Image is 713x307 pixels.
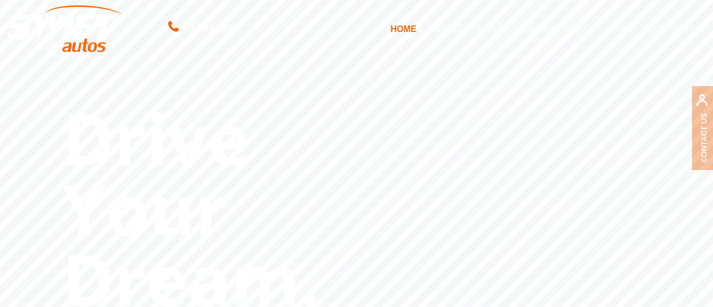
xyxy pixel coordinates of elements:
a: CONTACT US [641,17,712,40]
a: DEALS [469,17,512,40]
a: HOME [383,17,424,40]
span: 855.793.2888 [179,21,238,36]
a: ABOUT [424,17,469,40]
img: Swift Autos [8,5,122,53]
a: FAQ [609,17,641,40]
a: 855.793.2888 [168,24,238,33]
a: LEASE BY MAKE [513,17,609,40]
